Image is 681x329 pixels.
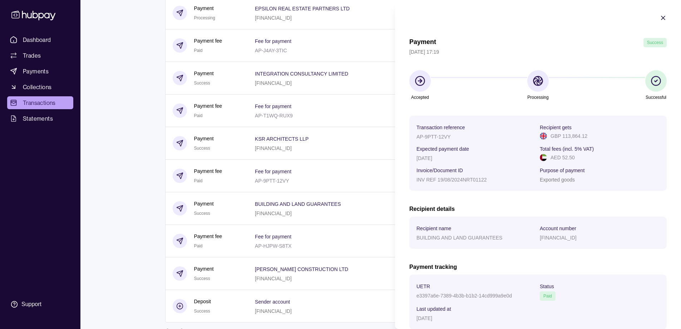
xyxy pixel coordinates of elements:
[416,284,430,289] p: UETR
[416,235,502,241] p: BUILDING AND LAND GUARANTEES
[416,293,512,299] p: e3397a6e-7389-4b3b-b1b2-14cd999a9e0d
[409,48,667,56] p: [DATE] 17:19
[646,93,666,101] p: Successful
[416,315,432,321] p: [DATE]
[540,177,575,183] p: Exported goods
[540,125,572,130] p: Recipient gets
[540,154,547,161] img: ae
[551,154,575,161] p: AED 52.50
[416,168,463,173] p: Invoice/Document ID
[416,125,465,130] p: Transaction reference
[540,235,577,241] p: [FINANCIAL_ID]
[540,226,576,231] p: Account number
[416,155,432,161] p: [DATE]
[540,284,554,289] p: Status
[409,263,667,271] h2: Payment tracking
[540,168,584,173] p: Purpose of payment
[647,40,663,45] span: Success
[540,132,547,140] img: gb
[416,134,451,140] p: AP-9PTT-12VY
[527,93,548,101] p: Processing
[416,226,451,231] p: Recipient name
[409,205,667,213] h2: Recipient details
[543,294,552,299] span: Paid
[540,146,594,152] p: Total fees (incl. 5% VAT)
[411,93,429,101] p: Accepted
[416,306,451,312] p: Last updated at
[416,146,469,152] p: Expected payment date
[551,132,587,140] p: GBP 113,864.12
[416,177,487,183] p: INV REF 19/08/2024NRT01122
[409,38,436,47] h1: Payment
